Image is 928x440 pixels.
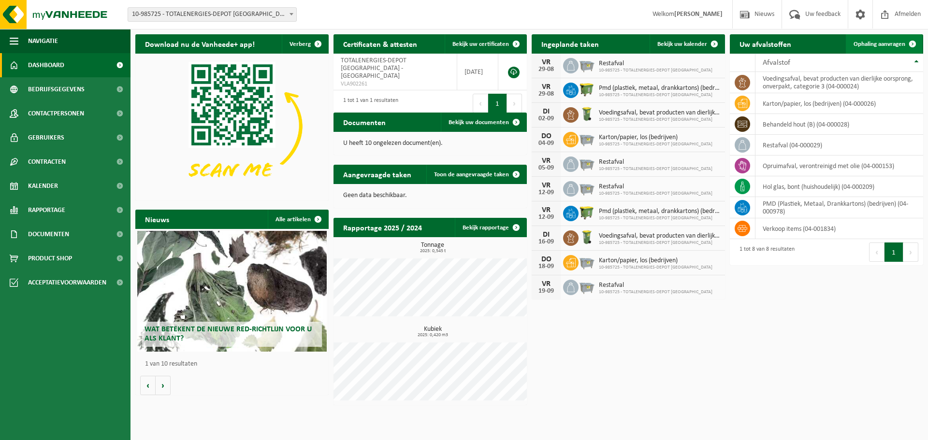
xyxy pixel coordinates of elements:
span: Karton/papier, los (bedrijven) [599,134,712,142]
a: Bekijk uw documenten [441,113,526,132]
h3: Kubiek [338,326,527,338]
div: DI [536,231,556,239]
a: Toon de aangevraagde taken [426,165,526,184]
span: 2025: 0,420 m3 [338,333,527,338]
td: opruimafval, verontreinigd met olie (04-000153) [755,156,923,176]
span: Ophaling aanvragen [854,41,905,47]
span: Voedingsafval, bevat producten van dierlijke oorsprong, onverpakt, categorie 3 [599,109,720,117]
h2: Documenten [333,113,395,131]
h2: Nieuws [135,210,179,228]
button: Volgende [156,376,171,395]
h2: Uw afvalstoffen [730,34,801,53]
span: Bekijk uw documenten [449,119,509,126]
div: 29-08 [536,66,556,73]
a: Bekijk uw kalender [650,34,724,54]
button: 1 [884,242,903,262]
span: Restafval [599,282,712,289]
td: voedingsafval, bevat producten van dierlijke oorsprong, onverpakt, categorie 3 (04-000024) [755,72,923,93]
div: DI [536,108,556,115]
span: TOTALENERGIES-DEPOT [GEOGRAPHIC_DATA] - [GEOGRAPHIC_DATA] [341,57,406,80]
div: 12-09 [536,214,556,221]
span: 10-985725 - TOTALENERGIES-DEPOT [GEOGRAPHIC_DATA] [599,240,720,246]
div: VR [536,83,556,91]
span: Acceptatievoorwaarden [28,270,106,295]
div: VR [536,206,556,214]
span: Voedingsafval, bevat producten van dierlijke oorsprong, onverpakt, categorie 3 [599,232,720,240]
div: 02-09 [536,115,556,122]
button: 1 [488,94,507,113]
span: 2025: 0,545 t [338,249,527,254]
span: Dashboard [28,53,64,77]
span: 10-985725 - TOTALENERGIES-DEPOT [GEOGRAPHIC_DATA] [599,68,712,73]
td: karton/papier, los (bedrijven) (04-000026) [755,93,923,114]
h2: Ingeplande taken [532,34,609,53]
button: Previous [473,94,488,113]
div: 1 tot 1 van 1 resultaten [338,93,398,114]
div: VR [536,280,556,288]
p: U heeft 10 ongelezen document(en). [343,140,517,147]
td: behandeld hout (B) (04-000028) [755,114,923,135]
div: 04-09 [536,140,556,147]
span: Verberg [290,41,311,47]
span: Navigatie [28,29,58,53]
p: 1 van 10 resultaten [145,361,324,368]
a: Bekijk rapportage [455,218,526,237]
h2: Aangevraagde taken [333,165,421,184]
img: WB-0140-HPE-GN-50 [579,106,595,122]
span: Bekijk uw certificaten [452,41,509,47]
span: Toon de aangevraagde taken [434,171,509,178]
td: PMD (Plastiek, Metaal, Drankkartons) (bedrijven) (04-000978) [755,197,923,218]
div: 12-09 [536,189,556,196]
img: WB-0140-HPE-GN-50 [579,229,595,245]
span: 10-985725 - TOTALENERGIES-DEPOT ANTWERPEN - ANTWERPEN [128,7,297,22]
h2: Certificaten & attesten [333,34,427,53]
div: 05-09 [536,165,556,171]
span: Kalender [28,174,58,198]
button: Previous [869,242,884,262]
img: WB-1100-HPE-GN-50 [579,81,595,98]
h2: Rapportage 2025 / 2024 [333,218,432,237]
span: Product Shop [28,246,72,270]
span: Gebruikers [28,126,64,150]
span: Restafval [599,60,712,68]
h2: Download nu de Vanheede+ app! [135,34,264,53]
div: VR [536,182,556,189]
div: 29-08 [536,91,556,98]
div: DO [536,132,556,140]
div: VR [536,58,556,66]
span: 10-985725 - TOTALENERGIES-DEPOT [GEOGRAPHIC_DATA] [599,92,720,98]
span: Bekijk uw kalender [657,41,707,47]
span: 10-985725 - TOTALENERGIES-DEPOT [GEOGRAPHIC_DATA] [599,191,712,197]
img: WB-2500-GAL-GY-01 [579,180,595,196]
span: Restafval [599,158,712,166]
img: WB-2500-GAL-GY-01 [579,155,595,171]
a: Bekijk uw certificaten [445,34,526,54]
span: 10-985725 - TOTALENERGIES-DEPOT [GEOGRAPHIC_DATA] [599,142,712,147]
span: Bedrijfsgegevens [28,77,85,101]
td: restafval (04-000029) [755,135,923,156]
strong: [PERSON_NAME] [674,11,723,18]
span: 10-985725 - TOTALENERGIES-DEPOT [GEOGRAPHIC_DATA] [599,166,712,172]
a: Ophaling aanvragen [846,34,922,54]
div: 1 tot 8 van 8 resultaten [735,241,795,263]
span: Pmd (plastiek, metaal, drankkartons) (bedrijven) [599,208,720,215]
a: Alle artikelen [268,210,328,229]
span: 10-985725 - TOTALENERGIES-DEPOT [GEOGRAPHIC_DATA] [599,289,712,295]
p: Geen data beschikbaar. [343,192,517,199]
td: hol glas, bont (huishoudelijk) (04-000209) [755,176,923,197]
span: Rapportage [28,198,65,222]
div: 18-09 [536,263,556,270]
span: Pmd (plastiek, metaal, drankkartons) (bedrijven) [599,85,720,92]
div: DO [536,255,556,263]
button: Next [507,94,522,113]
span: Contracten [28,150,66,174]
span: 10-985725 - TOTALENERGIES-DEPOT [GEOGRAPHIC_DATA] [599,117,720,123]
div: 16-09 [536,239,556,245]
td: [DATE] [457,54,498,90]
span: Restafval [599,183,712,191]
img: WB-2500-GAL-GY-01 [579,57,595,73]
span: Karton/papier, los (bedrijven) [599,257,712,265]
span: 10-985725 - TOTALENERGIES-DEPOT ANTWERPEN - ANTWERPEN [128,8,296,21]
span: Documenten [28,222,69,246]
button: Next [903,242,918,262]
